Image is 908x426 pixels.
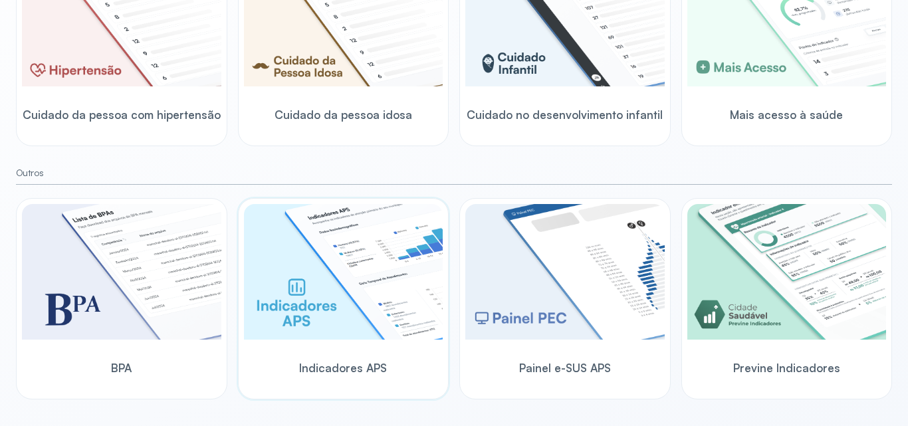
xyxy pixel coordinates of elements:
[23,108,221,122] span: Cuidado da pessoa com hipertensão
[22,204,221,340] img: bpa.png
[111,361,132,375] span: BPA
[465,204,665,340] img: pec-panel.png
[733,361,840,375] span: Previne Indicadores
[467,108,663,122] span: Cuidado no desenvolvimento infantil
[730,108,843,122] span: Mais acesso à saúde
[299,361,387,375] span: Indicadores APS
[244,204,443,340] img: aps-indicators.png
[519,361,611,375] span: Painel e-SUS APS
[687,204,887,340] img: previne-brasil.png
[16,167,892,179] small: Outros
[275,108,412,122] span: Cuidado da pessoa idosa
